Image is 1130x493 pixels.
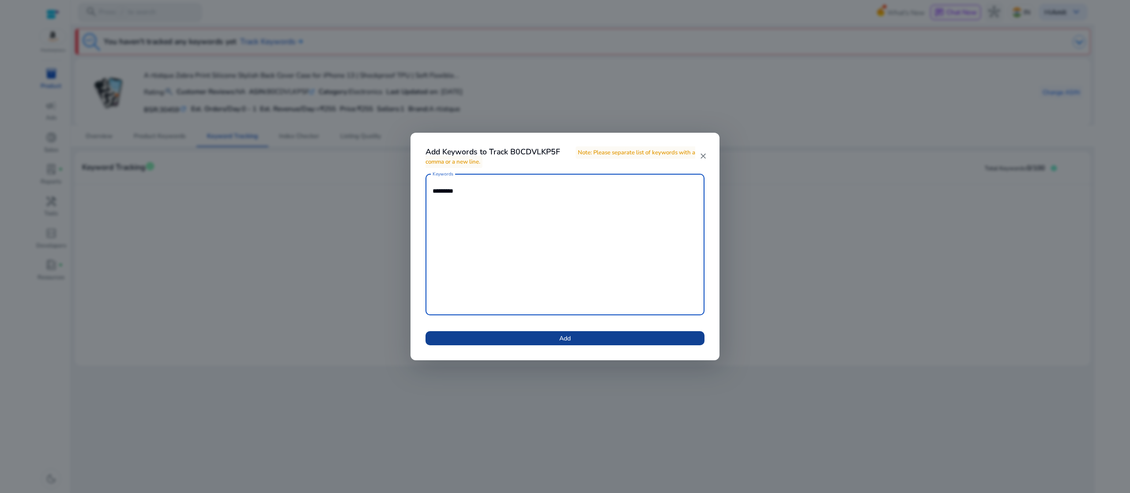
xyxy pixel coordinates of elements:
span: Add [559,334,571,343]
mat-icon: close [700,152,707,161]
span: Note: Please separate list of keywords with a comma or a new line. [426,146,695,168]
mat-label: Keywords [433,171,453,177]
h4: Add Keywords to Track B0CDVLKP5F [426,147,700,166]
button: Add [426,331,704,345]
